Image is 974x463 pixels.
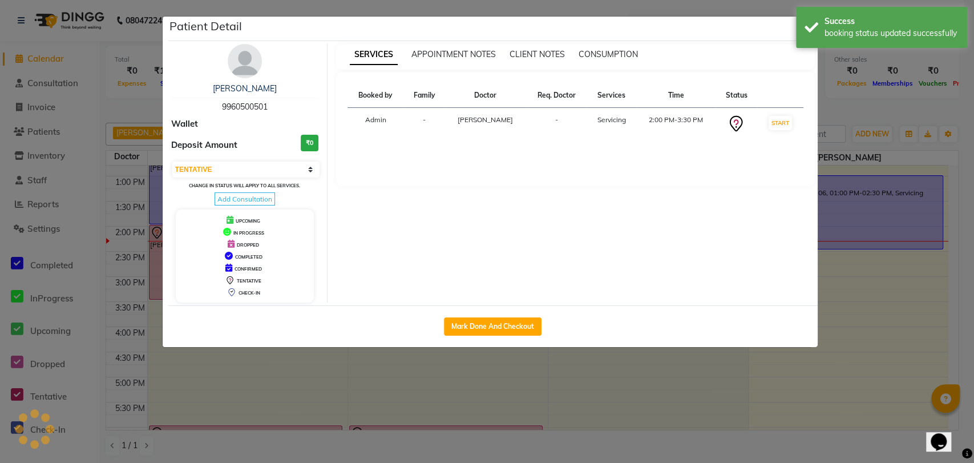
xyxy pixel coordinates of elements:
span: DROPPED [237,242,259,248]
th: Doctor [445,83,526,108]
span: CHECK-IN [239,290,260,296]
td: 2:00 PM-3:30 PM [636,108,716,140]
td: Admin [347,108,403,140]
span: SERVICES [350,45,398,65]
span: UPCOMING [236,218,260,224]
span: Deposit Amount [171,139,237,152]
th: Booked by [347,83,403,108]
span: TENTATIVE [237,278,261,284]
iframe: chat widget [926,417,963,452]
span: [PERSON_NAME] [458,115,513,124]
td: - [526,108,587,140]
th: Status [716,83,757,108]
th: Req. Doctor [526,83,587,108]
small: Change in status will apply to all services. [189,183,300,188]
span: Add Consultation [215,192,275,206]
span: COMPLETED [235,254,262,260]
span: CONSUMPTION [579,49,638,59]
th: Services [587,83,636,108]
td: - [403,108,445,140]
th: Family [403,83,445,108]
h3: ₹0 [301,135,318,151]
th: Time [636,83,716,108]
button: Mark Done And Checkout [444,317,541,336]
div: Servicing [593,115,629,125]
div: booking status updated successfully [825,27,959,39]
span: CLIENT NOTES [510,49,565,59]
img: avatar [228,44,262,78]
div: Success [825,15,959,27]
span: Wallet [171,118,198,131]
span: APPOINTMENT NOTES [411,49,496,59]
span: CONFIRMED [235,266,262,272]
span: 9960500501 [222,102,268,112]
a: [PERSON_NAME] [213,83,277,94]
h5: Patient Detail [169,18,242,35]
button: START [769,116,792,130]
span: IN PROGRESS [233,230,264,236]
